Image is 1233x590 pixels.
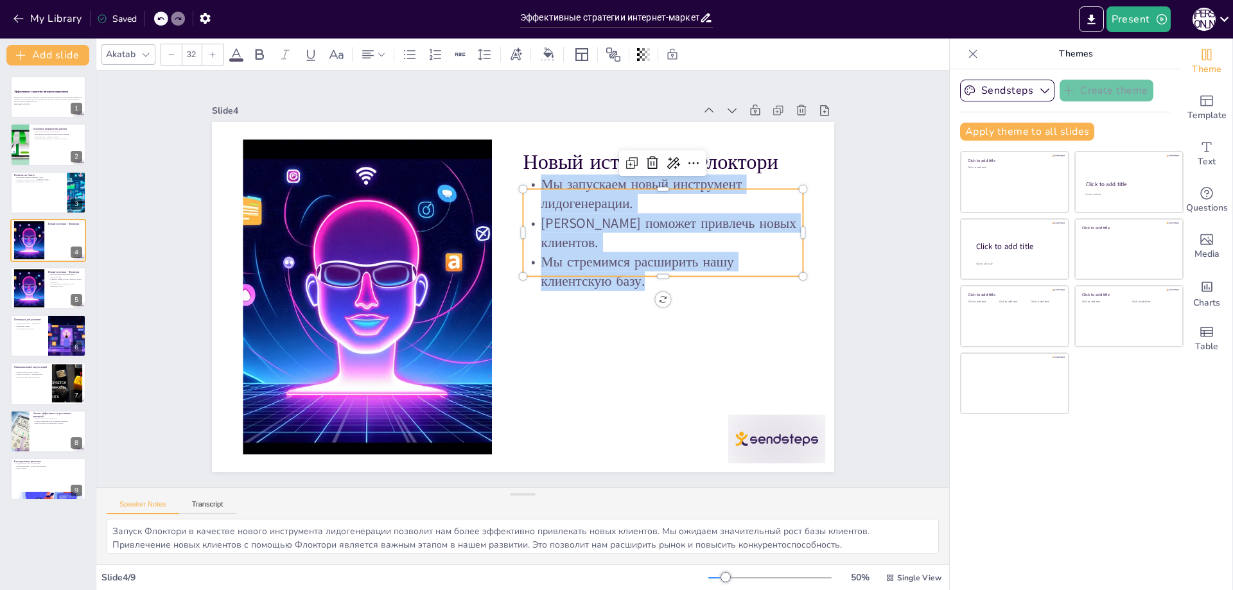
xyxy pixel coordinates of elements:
[71,247,82,258] div: 4
[1194,247,1220,261] span: Media
[960,80,1054,101] button: Sendsteps
[14,460,82,464] p: Еженедельные рассылки
[71,437,82,449] div: 8
[14,467,82,470] p: Запуск акций.
[10,362,86,404] div: 7
[14,325,44,327] p: Увеличение охвата.
[14,103,82,105] p: Generated with [URL]
[1195,340,1218,354] span: Table
[960,123,1094,141] button: Apply theme to all slides
[14,318,44,322] p: Потенциал для развития
[71,151,82,162] div: 2
[252,44,728,156] div: Slide 4
[14,374,48,376] p: Совместная работа с подрядчиками.
[897,573,941,583] span: Single View
[33,135,82,138] p: Мы работаем с Яндекс Картами.
[10,315,86,357] div: 6
[1181,223,1232,270] div: Add images, graphics, shapes or video
[10,171,86,214] div: 3
[572,44,592,65] div: Layout
[1031,300,1060,304] div: Click to add text
[14,178,64,181] p: Появились первые заказы с [PERSON_NAME].
[1181,131,1232,177] div: Add text boxes
[983,39,1168,69] p: Themes
[33,412,82,419] p: Анализ эффективности рекламных кампаний
[48,282,82,287] p: Мы стремимся расширить нашу клиентскую базу.
[71,390,82,401] div: 7
[33,126,82,130] p: Основные направления работы
[14,90,68,93] strong: Эффективные стратегии интернет-маркетинга
[14,173,64,177] p: Развитие на Авито
[71,103,82,114] div: 1
[71,294,82,306] div: 5
[14,323,44,325] p: Объединение сайта с франчайзи.
[1082,300,1123,304] div: Click to add text
[968,292,1060,297] div: Click to add title
[1181,85,1232,131] div: Add ready made slides
[1106,6,1171,32] button: Present
[968,166,1060,169] div: Click to add text
[48,278,82,282] p: [PERSON_NAME] поможет привлечь новых клиентов.
[1187,108,1227,123] span: Template
[107,500,179,514] button: Speaker Notes
[844,571,875,584] div: 50 %
[1082,225,1174,230] div: Click to add title
[1060,80,1153,101] button: Create theme
[10,76,86,118] div: 1
[1181,316,1232,362] div: Add a table
[14,96,82,103] p: Презентация охватывает ключевые стратегии интернет-маркетинга, акцентируя внимание на трафике и р...
[71,342,82,353] div: 6
[1181,270,1232,316] div: Add charts and graphs
[1192,62,1221,76] span: Theme
[33,417,82,420] p: Запуск опросов для клиентов.
[14,327,44,330] p: Улучшение результатов.
[107,519,939,554] textarea: Запуск Флоктори в качестве нового инструмента лидогенерации позволит нам более эффективно привлек...
[33,420,82,422] p: Анализ эффективности рекламных кампаний.
[179,500,236,514] button: Transcript
[1086,180,1171,188] div: Click to add title
[14,176,64,178] p: Мы начали активно развивать Авито.
[1193,6,1216,32] button: Я [PERSON_NAME]
[1186,201,1228,215] span: Questions
[48,273,82,277] p: Мы запускаем новый инструмент лидогенерации.
[33,133,82,135] p: Мы активно используем контекстную рекламу.
[14,365,48,369] p: Омниканальный запуск акций
[10,219,86,261] div: 4
[48,270,82,273] p: Новый источник - Флоктори
[999,300,1028,304] div: Click to add text
[14,181,64,184] p: Наблюдается явный спрос на услуги.
[33,130,82,133] p: Мы фокусируемся на результатах.
[539,48,558,61] div: Background color
[14,462,82,465] p: Поддержание связи с клиентами.
[529,214,810,311] p: [PERSON_NAME] поможет привлечь новых клиентов.
[101,571,708,584] div: Slide 4 / 9
[103,46,138,63] div: Akatab
[14,376,48,379] p: Максимальный охват аудитории.
[71,485,82,496] div: 9
[506,44,525,65] div: Text effects
[1132,300,1173,304] div: Click to add text
[1193,8,1216,31] div: Я [PERSON_NAME]
[10,8,87,29] button: My Library
[10,267,86,309] div: 5
[14,465,82,467] p: Информирование о новых предложениях.
[536,177,818,273] p: Мы запускаем новый инструмент лидогенерации.
[1193,296,1220,310] span: Charts
[6,45,89,65] button: Add slide
[976,241,1058,252] div: Click to add title
[10,410,86,453] div: 8
[10,458,86,500] div: 9
[1181,39,1232,85] div: Change the overall theme
[33,137,82,140] p: Мы запускаем рекламу в Телеграм и Авито.
[14,371,48,374] p: Омниканальный запуск акций.
[97,13,137,25] div: Saved
[968,158,1060,163] div: Click to add title
[1198,155,1216,169] span: Text
[33,422,82,424] p: Использование аналитических данных.
[520,252,802,349] p: Мы стремимся расширить нашу клиентскую базу.
[71,198,82,210] div: 3
[606,47,621,62] span: Position
[968,300,997,304] div: Click to add text
[1181,177,1232,223] div: Get real-time input from your audience
[1085,193,1171,196] div: Click to add text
